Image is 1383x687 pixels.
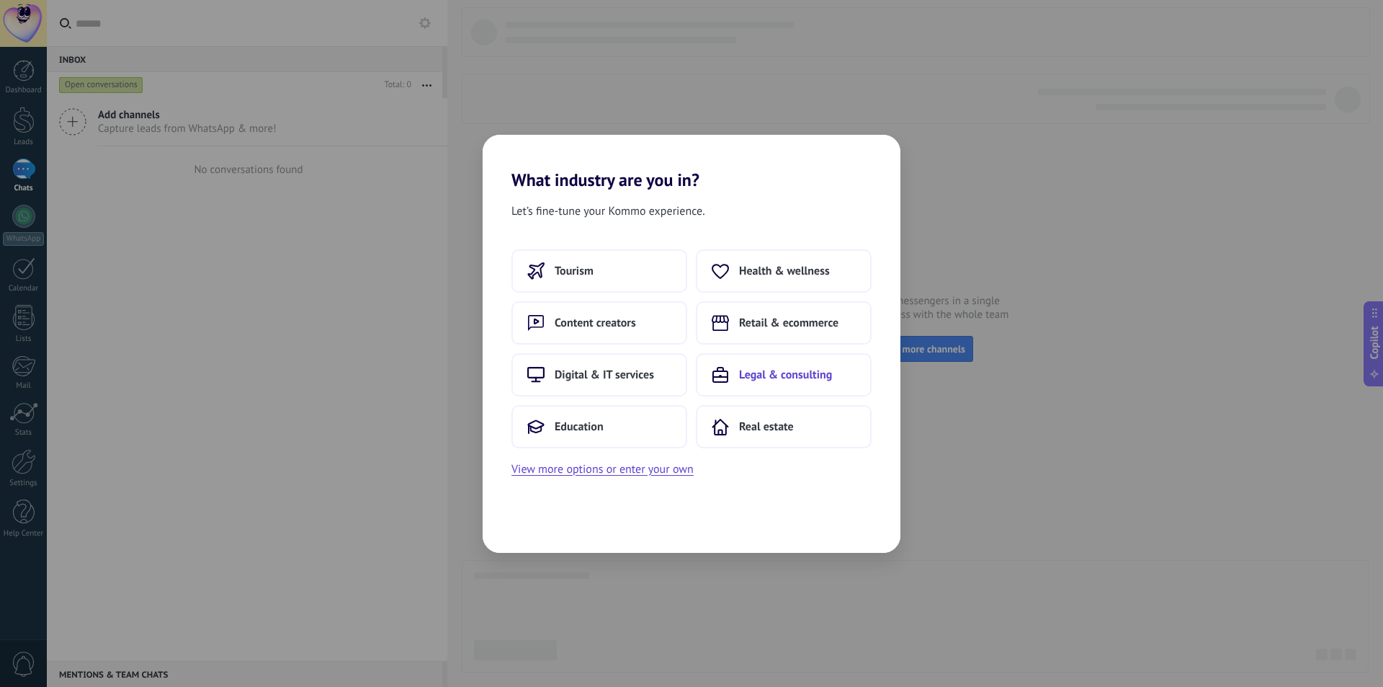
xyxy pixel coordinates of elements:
button: Digital & IT services [511,353,687,396]
button: Education [511,405,687,448]
button: Content creators [511,301,687,345]
button: Retail & ecommerce [696,301,872,345]
span: Let’s fine-tune your Kommo experience. [511,202,705,221]
span: Tourism [555,264,594,278]
span: Real estate [739,420,794,434]
button: Legal & consulting [696,353,872,396]
span: Health & wellness [739,264,830,278]
span: Retail & ecommerce [739,316,838,330]
span: Education [555,420,604,434]
button: Tourism [511,249,687,293]
h2: What industry are you in? [483,135,900,190]
span: Content creators [555,316,636,330]
span: Legal & consulting [739,368,832,382]
button: Real estate [696,405,872,448]
button: View more options or enter your own [511,460,694,479]
button: Health & wellness [696,249,872,293]
span: Digital & IT services [555,368,654,382]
